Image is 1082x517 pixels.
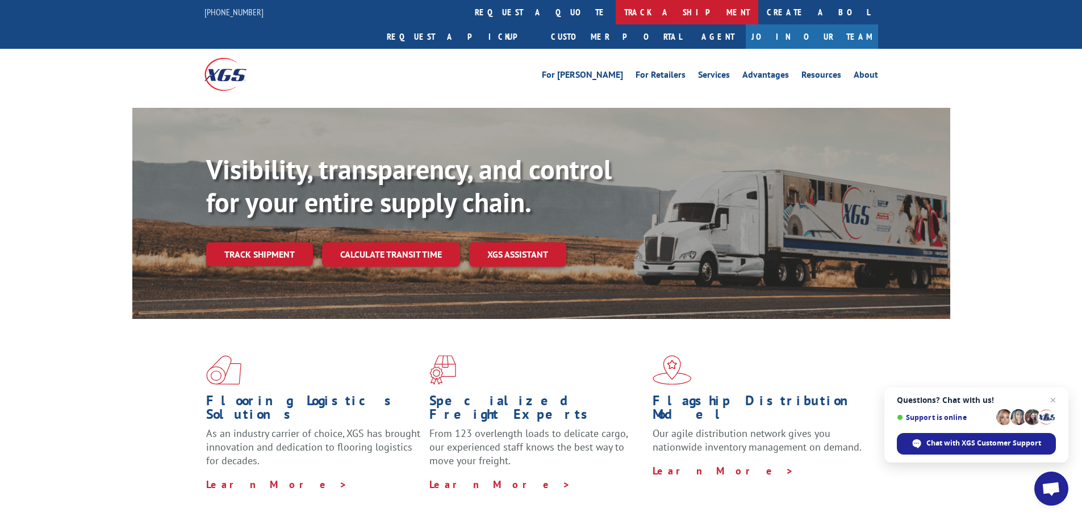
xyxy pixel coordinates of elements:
[801,70,841,83] a: Resources
[206,152,612,220] b: Visibility, transparency, and control for your entire supply chain.
[322,242,460,267] a: Calculate transit time
[854,70,878,83] a: About
[653,464,794,477] a: Learn More >
[636,70,686,83] a: For Retailers
[429,427,644,477] p: From 123 overlength loads to delicate cargo, our experienced staff knows the best way to move you...
[429,394,644,427] h1: Specialized Freight Experts
[897,413,992,422] span: Support is online
[204,6,264,18] a: [PHONE_NUMBER]
[1034,472,1068,506] a: Open chat
[698,70,730,83] a: Services
[653,355,692,385] img: xgs-icon-flagship-distribution-model-red
[653,427,862,453] span: Our agile distribution network gives you nationwide inventory management on demand.
[206,394,421,427] h1: Flooring Logistics Solutions
[206,242,313,266] a: Track shipment
[897,396,1056,405] span: Questions? Chat with us!
[926,438,1041,448] span: Chat with XGS Customer Support
[542,70,623,83] a: For [PERSON_NAME]
[429,355,456,385] img: xgs-icon-focused-on-flooring-red
[429,478,571,491] a: Learn More >
[206,355,241,385] img: xgs-icon-total-supply-chain-intelligence-red
[690,24,746,49] a: Agent
[742,70,789,83] a: Advantages
[542,24,690,49] a: Customer Portal
[206,427,420,467] span: As an industry carrier of choice, XGS has brought innovation and dedication to flooring logistics...
[897,433,1056,455] span: Chat with XGS Customer Support
[653,394,867,427] h1: Flagship Distribution Model
[469,242,566,267] a: XGS ASSISTANT
[378,24,542,49] a: Request a pickup
[206,478,348,491] a: Learn More >
[746,24,878,49] a: Join Our Team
